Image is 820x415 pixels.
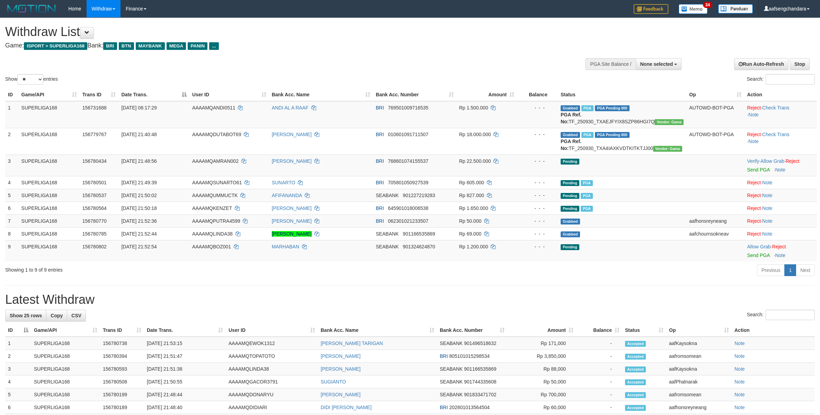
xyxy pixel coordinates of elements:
td: - [576,401,622,414]
div: - - - [520,205,555,212]
span: SEABANK [376,231,399,237]
span: Accepted [625,379,646,385]
td: SUPERLIGA168 [31,363,100,376]
div: - - - [520,131,555,138]
span: Accepted [625,405,646,411]
span: BRI [376,105,384,111]
td: 2 [5,350,31,363]
a: Send PGA [747,253,769,258]
td: 5 [5,189,19,202]
td: aafromsomean [666,350,732,363]
span: 156780501 [82,180,107,185]
th: Game/API: activate to sort column ascending [31,324,100,337]
td: aafKaysokna [666,337,732,350]
a: [PERSON_NAME] [321,366,360,372]
td: SUPERLIGA168 [19,202,80,214]
a: Reject [747,218,761,224]
a: Note [734,379,745,385]
td: SUPERLIGA168 [19,214,80,227]
th: Trans ID: activate to sort column ascending [100,324,144,337]
div: - - - [520,243,555,250]
th: Amount: activate to sort column ascending [507,324,576,337]
th: Bank Acc. Number: activate to sort column ascending [373,88,456,101]
a: [PERSON_NAME] [272,218,312,224]
a: CSV [67,310,86,321]
a: Reject [747,193,761,198]
td: 7 [5,214,19,227]
th: Bank Acc. Number: activate to sort column ascending [437,324,507,337]
span: Pending [561,159,579,165]
h4: Game: Bank: [5,42,540,49]
td: · [744,189,817,202]
span: Marked by aafromsomean [581,132,594,138]
td: SUPERLIGA168 [31,350,100,363]
td: aafPhalnarak [666,376,732,388]
span: Copy 705801050927539 to clipboard [388,180,428,185]
span: Accepted [625,354,646,360]
a: [PERSON_NAME] [321,392,360,397]
th: Op: activate to sort column ascending [666,324,732,337]
span: Pending [561,206,579,212]
td: AUTOWD-BOT-PGA [686,128,744,154]
td: 156780394 [100,350,144,363]
span: Rp 1.650.000 [459,205,488,211]
a: Allow Grab [747,244,770,249]
td: AAAAMQDIDIARI [226,401,318,414]
td: SUPERLIGA168 [31,376,100,388]
span: 156731688 [82,105,107,111]
span: Copy 901744335608 to clipboard [464,379,496,385]
td: 3 [5,154,19,176]
td: [DATE] 21:50:55 [144,376,226,388]
span: 156780802 [82,244,107,249]
span: SEABANK [440,341,463,346]
td: SUPERLIGA168 [19,189,80,202]
label: Show entries [5,74,58,85]
td: Rp 88,000 [507,363,576,376]
span: BRI [376,205,384,211]
td: - [576,337,622,350]
span: Show 25 rows [10,313,42,318]
td: TF_250930_TXA4IAXKVDTKITKTJJ00 [558,128,686,154]
select: Showentries [17,74,43,85]
span: AAAAMQSUNARTO61 [192,180,242,185]
td: · [744,227,817,240]
a: [PERSON_NAME] [272,158,312,164]
th: Amount: activate to sort column ascending [456,88,517,101]
span: Vendor URL: https://trx31.1velocity.biz [653,146,682,152]
td: AAAAMQTOPATOTO [226,350,318,363]
span: [DATE] 21:52:54 [121,244,157,249]
th: Balance: activate to sort column ascending [576,324,622,337]
td: - [576,376,622,388]
span: Copy 010601091711507 to clipboard [388,132,428,137]
span: PGA Pending [595,132,630,138]
span: BRI [376,180,384,185]
a: [PERSON_NAME] [272,205,312,211]
td: 3 [5,363,31,376]
span: Rp 605.000 [459,180,484,185]
a: Copy [46,310,67,321]
span: AAAAMQANDI0511 [192,105,235,111]
span: Accepted [625,392,646,398]
div: Showing 1 to 9 of 9 entries [5,264,337,273]
span: Pending [561,244,579,250]
td: SUPERLIGA168 [31,388,100,401]
span: Accepted [625,341,646,347]
td: SUPERLIGA168 [19,101,80,128]
span: None selected [640,61,673,67]
a: Reject [747,180,761,185]
td: SUPERLIGA168 [19,227,80,240]
th: ID [5,88,19,101]
span: Vendor URL: https://trx31.1velocity.biz [654,119,684,125]
span: BRI [376,158,384,164]
span: Rp 22.500.000 [459,158,491,164]
td: - [576,350,622,363]
span: [DATE] 21:52:44 [121,231,157,237]
img: MOTION_logo.png [5,3,58,14]
a: 1 [784,264,796,276]
td: [DATE] 21:51:38 [144,363,226,376]
td: Rp 700,000 [507,388,576,401]
td: · · [744,128,817,154]
td: aafhonsreyneang [686,214,744,227]
span: 156780434 [82,158,107,164]
label: Search: [747,310,815,320]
